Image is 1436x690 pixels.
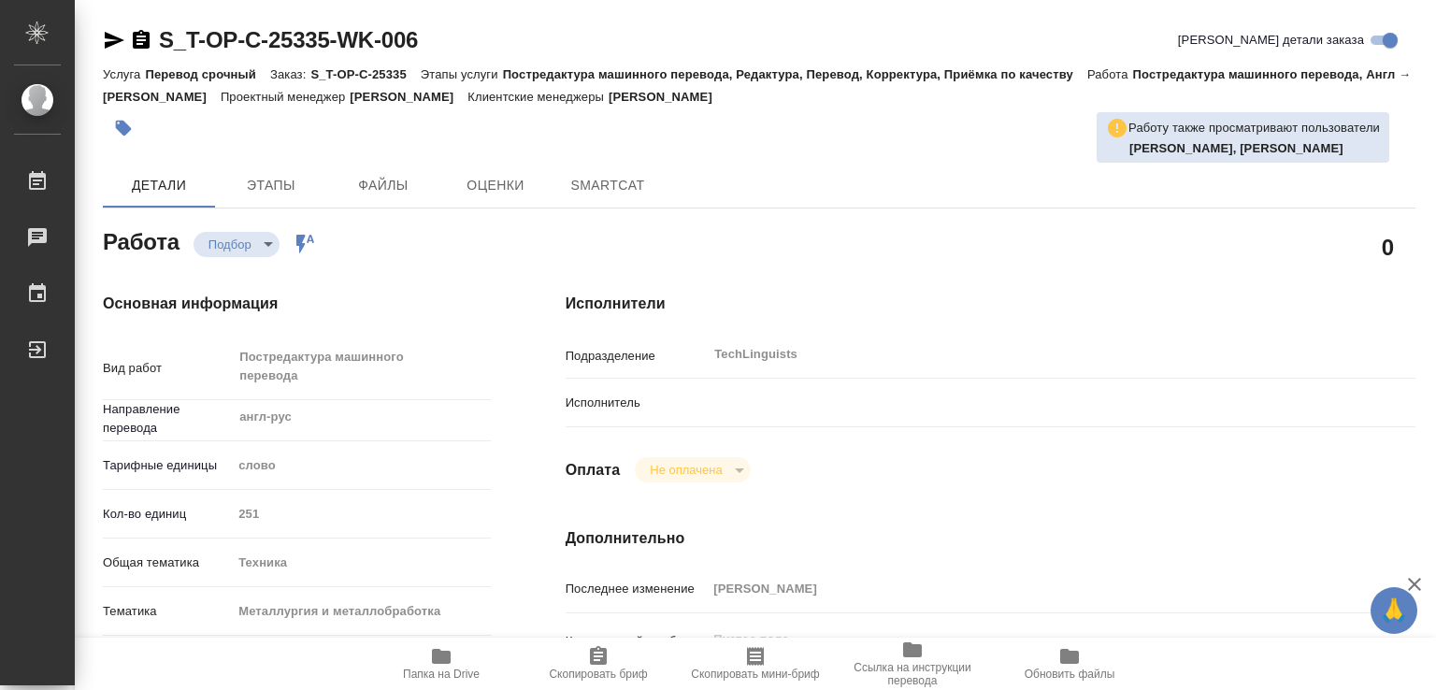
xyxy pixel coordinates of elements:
div: слово [232,450,490,482]
button: Скопировать ссылку [130,29,152,51]
div: Техника [232,547,490,579]
span: Детали [114,174,204,197]
p: S_T-OP-C-25335 [310,67,420,81]
p: Кушниров Алексей, Корешков Алексей [1129,139,1380,158]
button: Скопировать бриф [520,638,677,690]
p: Подразделение [566,347,708,366]
p: Клиентские менеджеры [467,90,609,104]
p: Общая тематика [103,553,232,572]
input: Пустое поле [232,500,490,527]
button: Скопировать ссылку для ЯМессенджера [103,29,125,51]
div: Подбор [194,232,280,257]
button: Добавить тэг [103,108,144,149]
div: Подбор [635,457,750,482]
h4: Основная информация [103,293,491,315]
span: Этапы [226,174,316,197]
h4: Исполнители [566,293,1415,315]
p: Комментарий к работе [566,632,708,651]
p: Перевод срочный [145,67,270,81]
span: Скопировать мини-бриф [691,668,819,681]
span: 🙏 [1378,591,1410,630]
p: Услуга [103,67,145,81]
h4: Дополнительно [566,527,1415,550]
h2: Работа [103,223,179,257]
span: SmartCat [563,174,653,197]
b: [PERSON_NAME], [PERSON_NAME] [1129,141,1343,155]
input: Пустое поле [707,575,1344,602]
h4: Оплата [566,459,621,482]
p: Кол-во единиц [103,505,232,524]
p: Последнее изменение [566,580,708,598]
p: Тематика [103,602,232,621]
span: Папка на Drive [403,668,480,681]
p: Работу также просматривают пользователи [1128,119,1380,137]
a: S_T-OP-C-25335-WK-006 [159,27,418,52]
button: 🙏 [1371,587,1417,634]
span: [PERSON_NAME] детали заказа [1178,31,1364,50]
p: Работа [1087,67,1133,81]
p: Исполнитель [566,394,708,412]
p: [PERSON_NAME] [350,90,467,104]
p: Тарифные единицы [103,456,232,475]
span: Скопировать бриф [549,668,647,681]
div: Металлургия и металлобработка [232,596,490,627]
p: Этапы услуги [421,67,503,81]
p: Направление перевода [103,400,232,438]
p: Проектный менеджер [221,90,350,104]
button: Подбор [203,237,257,252]
span: Ссылка на инструкции перевода [845,661,980,687]
p: Заказ: [270,67,310,81]
p: [PERSON_NAME] [609,90,726,104]
button: Ссылка на инструкции перевода [834,638,991,690]
p: Постредактура машинного перевода, Редактура, Перевод, Корректура, Приёмка по качеству [503,67,1087,81]
button: Обновить файлы [991,638,1148,690]
h2: 0 [1382,231,1394,263]
span: Обновить файлы [1025,668,1115,681]
button: Папка на Drive [363,638,520,690]
span: Файлы [338,174,428,197]
button: Не оплачена [644,462,727,478]
button: Скопировать мини-бриф [677,638,834,690]
p: Вид работ [103,359,232,378]
span: Оценки [451,174,540,197]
